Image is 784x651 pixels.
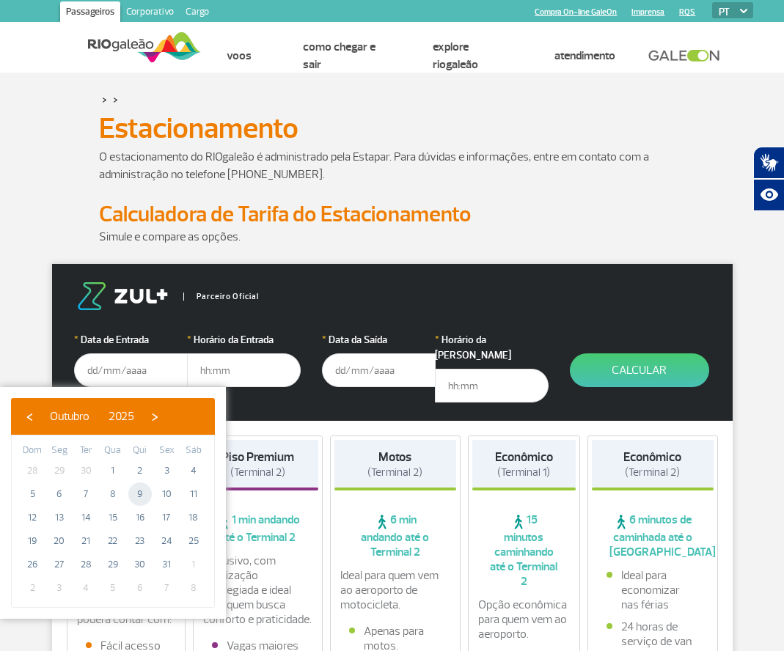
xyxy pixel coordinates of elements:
a: Atendimento [554,48,615,63]
span: Outubro [50,409,89,424]
th: weekday [19,443,46,459]
span: 16 [128,506,152,529]
th: weekday [73,443,100,459]
span: 5 [101,576,125,600]
span: 1 [182,553,205,576]
span: 2025 [109,409,134,424]
span: 31 [155,553,178,576]
span: 6 minutos de caminhada até o [GEOGRAPHIC_DATA] [592,512,714,559]
a: > [113,91,118,108]
span: (Terminal 1) [497,466,550,479]
button: › [144,405,166,427]
button: 2025 [99,405,144,427]
a: Compra On-line GaleOn [535,7,617,17]
button: Abrir recursos assistivos. [753,179,784,211]
span: 19 [21,529,44,553]
span: (Terminal 2) [230,466,285,479]
label: Horário da [PERSON_NAME] [435,332,549,363]
span: 4 [74,576,98,600]
a: > [102,91,107,108]
span: 10 [155,482,178,506]
label: Data da Saída [322,332,436,347]
h1: Estacionamento [99,116,686,141]
button: Outubro [40,405,99,427]
span: 6 [128,576,152,600]
span: 1 min andando até o Terminal 2 [197,512,319,545]
span: 2 [128,459,152,482]
button: Abrir tradutor de língua de sinais. [753,147,784,179]
span: 7 [74,482,98,506]
a: Explore RIOgaleão [433,40,478,72]
a: Voos [227,48,252,63]
th: weekday [100,443,127,459]
a: Cargo [180,1,215,25]
span: 3 [48,576,71,600]
input: dd/mm/aaaa [74,353,188,387]
label: Horário da Entrada [187,332,301,347]
span: 11 [182,482,205,506]
strong: Piso Premium [221,449,294,465]
strong: Econômico [495,449,553,465]
span: 17 [155,506,178,529]
span: 7 [155,576,178,600]
span: 15 [101,506,125,529]
span: 26 [21,553,44,576]
p: O estacionamento do RIOgaleão é administrado pela Estapar. Para dúvidas e informações, entre em c... [99,148,686,183]
button: ‹ [18,405,40,427]
p: Simule e compare as opções. [99,228,686,246]
span: (Terminal 2) [625,466,680,479]
span: 6 [48,482,71,506]
span: 13 [48,506,71,529]
span: 5 [21,482,44,506]
img: logo-zul.png [74,282,171,310]
p: Ideal para quem vem ao aeroporto de motocicleta. [340,568,450,612]
a: RQS [679,7,695,17]
span: 22 [101,529,125,553]
span: 28 [74,553,98,576]
button: Calcular [570,353,709,387]
p: Exclusivo, com localização privilegiada e ideal para quem busca conforto e praticidade. [203,553,313,627]
span: 12 [21,506,44,529]
span: 1 [101,459,125,482]
bs-datepicker-navigation-view: ​ ​ ​ [18,407,166,422]
th: weekday [180,443,207,459]
span: 29 [101,553,125,576]
a: Corporativo [120,1,180,25]
strong: Motos [378,449,411,465]
span: 9 [128,482,152,506]
span: 2 [21,576,44,600]
a: Passageiros [60,1,120,25]
span: 3 [155,459,178,482]
span: 18 [182,506,205,529]
label: Data de Entrada [74,332,188,347]
input: hh:mm [187,353,301,387]
a: Imprensa [631,7,664,17]
span: 28 [21,459,44,482]
h2: Calculadora de Tarifa do Estacionamento [99,201,686,228]
strong: Econômico [623,449,681,465]
span: Parceiro Oficial [183,293,259,301]
span: 20 [48,529,71,553]
span: 14 [74,506,98,529]
th: weekday [46,443,73,459]
a: Como chegar e sair [303,40,375,72]
span: 29 [48,459,71,482]
span: 27 [48,553,71,576]
div: Plugin de acessibilidade da Hand Talk. [753,147,784,211]
span: 30 [128,553,152,576]
th: weekday [153,443,180,459]
span: 8 [182,576,205,600]
span: 8 [101,482,125,506]
span: 4 [182,459,205,482]
li: Ideal para economizar nas férias [607,568,699,612]
span: 25 [182,529,205,553]
th: weekday [126,443,153,459]
span: 23 [128,529,152,553]
p: Opção econômica para quem vem ao aeroporto. [478,597,570,641]
span: 21 [74,529,98,553]
input: hh:mm [435,369,549,402]
span: (Terminal 2) [367,466,422,479]
input: dd/mm/aaaa [322,353,436,387]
